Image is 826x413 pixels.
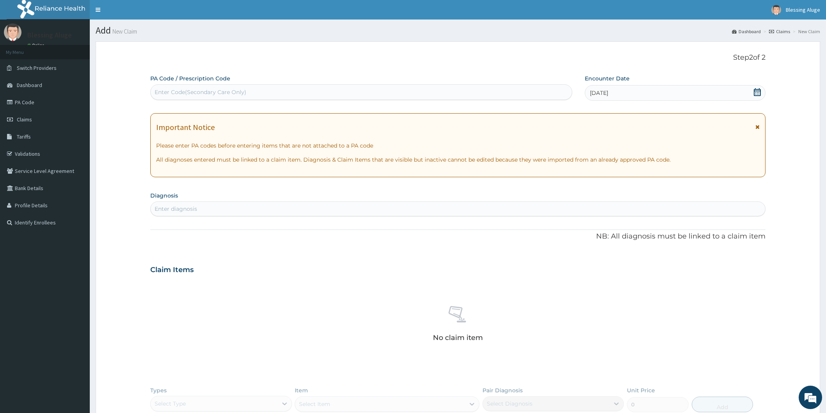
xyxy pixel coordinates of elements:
[96,25,820,36] h1: Add
[156,156,760,164] p: All diagnoses entered must be linked to a claim item. Diagnosis & Claim Items that are visible bu...
[585,75,630,82] label: Encounter Date
[156,123,215,132] h1: Important Notice
[150,192,178,199] label: Diagnosis
[17,133,31,140] span: Tariffs
[150,75,230,82] label: PA Code / Prescription Code
[150,53,765,62] p: Step 2 of 2
[150,231,765,242] p: NB: All diagnosis must be linked to a claim item
[156,142,760,150] p: Please enter PA codes before entering items that are not attached to a PA code
[433,334,483,342] p: No claim item
[155,205,197,213] div: Enter diagnosis
[27,32,72,39] p: Blessing Aluge
[590,89,608,97] span: [DATE]
[150,266,194,274] h3: Claim Items
[732,28,761,35] a: Dashboard
[111,28,137,34] small: New Claim
[17,116,32,123] span: Claims
[771,5,781,15] img: User Image
[17,82,42,89] span: Dashboard
[786,6,820,13] span: Blessing Aluge
[155,88,246,96] div: Enter Code(Secondary Care Only)
[4,23,21,41] img: User Image
[769,28,790,35] a: Claims
[17,64,57,71] span: Switch Providers
[791,28,820,35] li: New Claim
[27,43,46,48] a: Online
